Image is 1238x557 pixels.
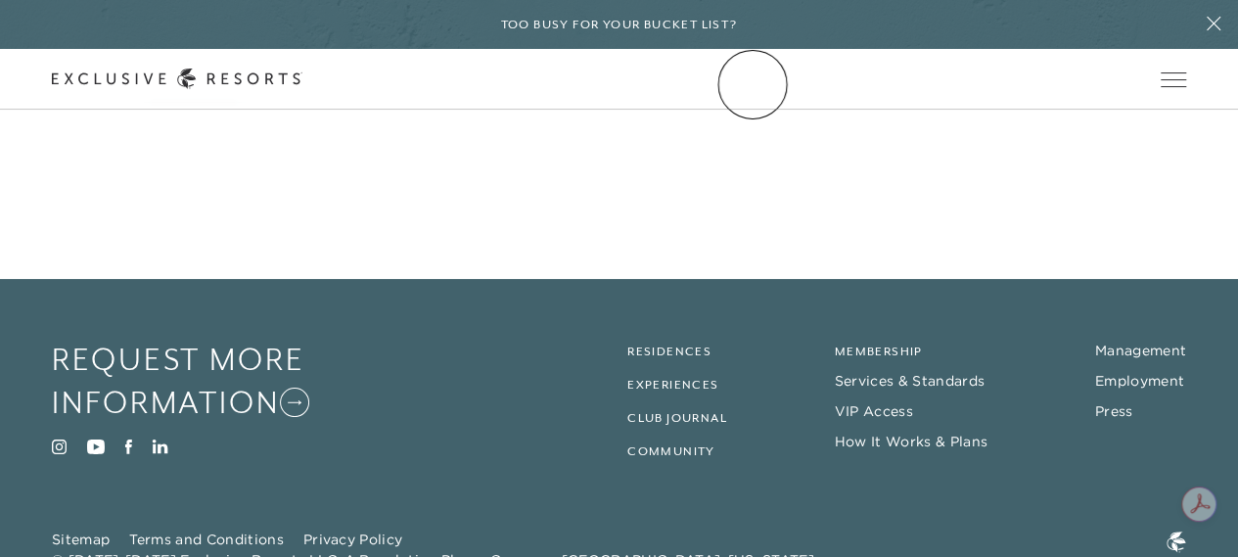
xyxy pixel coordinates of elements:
a: Management [1095,342,1186,359]
a: Terms and Conditions [129,531,283,548]
a: VIP Access [835,402,913,420]
a: Sitemap [52,531,110,548]
a: How It Works & Plans [835,433,987,450]
a: Privacy Policy [303,531,402,548]
button: Open navigation [1161,72,1186,86]
a: Experiences [627,378,718,392]
a: Membership [835,345,923,358]
a: Employment [1095,372,1184,390]
a: Community [627,444,715,458]
a: Press [1095,402,1133,420]
a: Request More Information [52,338,387,425]
a: Services & Standards [835,372,985,390]
h6: Too busy for your bucket list? [501,16,738,34]
a: Residences [627,345,711,358]
a: Club Journal [627,411,727,425]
